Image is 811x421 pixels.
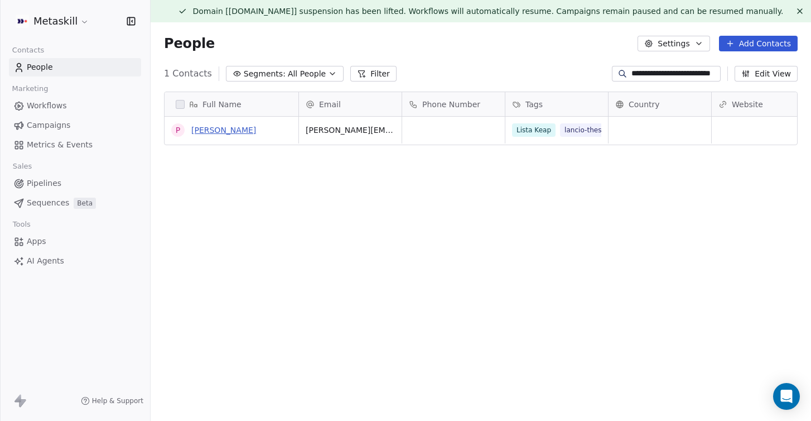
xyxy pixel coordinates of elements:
button: Edit View [735,66,798,82]
div: Email [299,92,402,116]
span: People [27,61,53,73]
a: SequencesBeta [9,194,141,212]
span: Website [732,99,763,110]
a: Help & Support [81,396,143,405]
a: Workflows [9,97,141,115]
span: Workflows [27,100,67,112]
a: People [9,58,141,76]
span: Metaskill [33,14,78,28]
span: Tags [525,99,543,110]
span: Domain [[DOMAIN_NAME]] suspension has been lifted. Workflows will automatically resume. Campaigns... [192,7,783,16]
span: Sales [8,158,37,175]
button: Settings [638,36,709,51]
button: Add Contacts [719,36,798,51]
img: AVATAR%20METASKILL%20-%20Colori%20Positivo.png [16,15,29,28]
span: 1 Contacts [164,67,212,80]
span: Metrics & Events [27,139,93,151]
span: lancio-theswitch_[DATE] [560,123,649,137]
div: Tags [505,92,608,116]
span: Segments: [244,68,286,80]
span: Country [629,99,660,110]
a: Pipelines [9,174,141,193]
span: Tools [8,216,35,233]
span: Campaigns [27,119,70,131]
span: Phone Number [422,99,480,110]
span: Email [319,99,341,110]
span: AI Agents [27,255,64,267]
span: Sequences [27,197,69,209]
div: P [176,125,180,136]
span: People [164,35,215,52]
div: Phone Number [402,92,505,116]
button: Metaskill [13,12,91,31]
span: Help & Support [92,396,143,405]
div: Full Name [165,92,298,116]
span: Contacts [7,42,49,59]
a: Apps [9,232,141,251]
button: Filter [350,66,397,82]
a: Metrics & Events [9,136,141,154]
span: Pipelines [27,178,61,189]
span: [PERSON_NAME][EMAIL_ADDRESS][DOMAIN_NAME] [306,125,395,136]
div: Open Intercom Messenger [773,383,800,410]
span: Marketing [7,80,53,97]
span: Beta [74,198,96,209]
a: AI Agents [9,252,141,270]
span: Full Name [202,99,242,110]
span: Apps [27,236,46,247]
span: All People [288,68,326,80]
span: Lista Keap [512,123,556,137]
a: Campaigns [9,116,141,135]
a: [PERSON_NAME] [191,126,256,135]
div: Country [609,92,711,116]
